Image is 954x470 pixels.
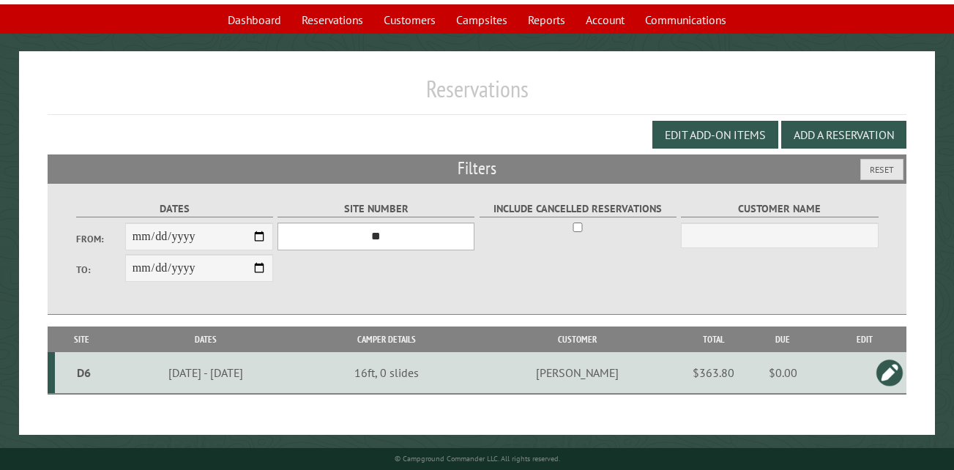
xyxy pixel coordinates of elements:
[109,327,302,352] th: Dates
[636,6,735,34] a: Communications
[681,201,878,217] label: Customer Name
[652,121,778,149] button: Edit Add-on Items
[684,352,742,394] td: $363.80
[302,327,471,352] th: Camper Details
[577,6,633,34] a: Account
[302,352,471,394] td: 16ft, 0 slides
[76,232,125,246] label: From:
[375,6,444,34] a: Customers
[76,263,125,277] label: To:
[742,352,824,394] td: $0.00
[61,365,106,380] div: D6
[277,201,474,217] label: Site Number
[519,6,574,34] a: Reports
[55,327,109,352] th: Site
[781,121,906,149] button: Add a Reservation
[219,6,290,34] a: Dashboard
[860,159,903,180] button: Reset
[471,327,684,352] th: Customer
[395,454,560,463] small: © Campground Commander LLC. All rights reserved.
[480,201,677,217] label: Include Cancelled Reservations
[447,6,516,34] a: Campsites
[471,352,684,394] td: [PERSON_NAME]
[684,327,742,352] th: Total
[48,154,906,182] h2: Filters
[76,201,273,217] label: Dates
[824,327,906,352] th: Edit
[742,327,824,352] th: Due
[48,75,906,115] h1: Reservations
[293,6,372,34] a: Reservations
[111,365,300,380] div: [DATE] - [DATE]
